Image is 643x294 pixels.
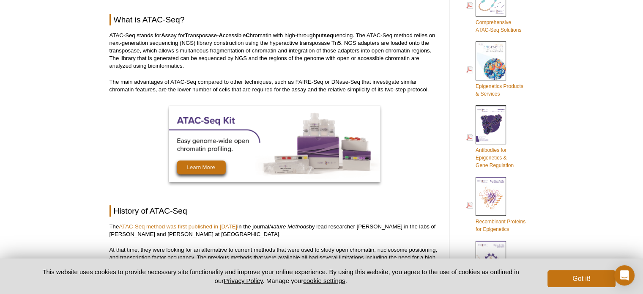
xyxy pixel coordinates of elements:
em: Nature Methods [269,223,309,230]
strong: A [161,32,165,38]
img: Rec_prots_140604_cover_web_70x200 [476,177,506,216]
p: ATAC-Seq stands for ssay for ransposase- ccessible hromatin with high-throughput uencing. The ATA... [109,32,441,70]
p: The in the journal by lead researcher [PERSON_NAME] in the labs of [PERSON_NAME] and [PERSON_NAME... [109,223,441,238]
span: Epigenetics Products & Services [476,83,523,97]
p: The main advantages of ATAC-Seq compared to other techniques, such as FAIRE-Seq or DNase-Seq that... [109,78,441,93]
span: Antibodies for Epigenetics & Gene Regulation [476,147,514,168]
button: cookie settings [303,277,345,284]
img: ATAC-Seq Kit [169,106,380,182]
a: Epigenetics Products& Services [466,41,523,99]
h2: History of ATAC-Seq [109,205,441,217]
a: Custom Services [466,240,514,290]
img: Abs_epi_2015_cover_web_70x200 [476,105,506,144]
button: Got it! [547,270,615,287]
strong: C [246,32,250,38]
strong: A [219,32,223,38]
div: Open Intercom Messenger [614,265,635,286]
span: Comprehensive ATAC-Seq Solutions [476,19,521,33]
p: This website uses cookies to provide necessary site functionality and improve your online experie... [28,267,534,285]
a: Antibodies forEpigenetics &Gene Regulation [466,104,514,170]
p: At that time, they were looking for an alternative to current methods that were used to study ope... [109,246,441,277]
span: Recombinant Proteins for Epigenetics [476,219,525,232]
a: Recombinant Proteinsfor Epigenetics [466,176,525,234]
strong: T [185,32,188,38]
h2: What is ATAC-Seq? [109,14,441,25]
img: Epi_brochure_140604_cover_web_70x200 [476,41,506,80]
img: Custom_Services_cover [476,241,506,280]
strong: seq [323,32,333,38]
a: ATAC-Seq method was first published in [DATE] [119,223,237,230]
a: Privacy Policy [224,277,263,284]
